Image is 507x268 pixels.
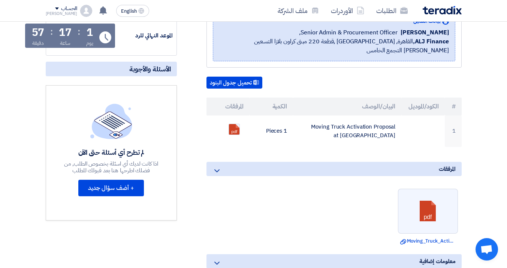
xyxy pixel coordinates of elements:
[413,37,449,46] b: ALJ Finance,
[86,39,93,47] div: يوم
[46,12,78,16] div: [PERSON_NAME]
[293,98,401,115] th: البيان/الوصف
[32,27,45,38] div: 57
[121,9,137,14] span: English
[476,238,498,261] a: Open chat
[61,6,77,12] div: الحساب
[78,180,144,196] button: + أضف سؤال جديد
[445,98,462,115] th: #
[59,27,72,38] div: 17
[401,98,445,115] th: الكود/الموديل
[78,25,80,38] div: :
[87,27,93,38] div: 1
[439,165,455,173] span: المرفقات
[445,115,462,147] td: 1
[370,2,414,19] a: الطلبات
[250,98,293,115] th: الكمية
[419,257,456,265] span: معلومات إضافية
[250,115,293,147] td: 1 Pieces
[116,5,149,17] button: English
[325,2,370,19] a: الأوردرات
[57,148,166,157] div: لم تطرح أي أسئلة حتى الآن
[206,98,250,115] th: المرفقات
[32,39,44,47] div: دقيقة
[57,160,166,174] div: اذا كانت لديك أي اسئلة بخصوص الطلب, من فضلك اطرحها هنا بعد قبولك للطلب
[423,6,462,15] img: Teradix logo
[117,31,173,40] div: الموعد النهائي للرد
[293,115,401,147] td: Moving Truck Activation Proposal at [GEOGRAPHIC_DATA]
[206,77,262,89] button: تحميل جدول البنود
[400,237,456,245] a: Moving_Truck_Activation_Proposal.pdf
[401,28,449,37] span: [PERSON_NAME]
[219,37,449,55] span: القاهرة, [GEOGRAPHIC_DATA] ,قطعة 220 مبنى كراون بلازا التسعين [PERSON_NAME] التجمع الخامس
[50,25,53,38] div: :
[80,5,92,17] img: profile_test.png
[60,39,71,47] div: ساعة
[129,65,171,73] span: الأسئلة والأجوبة
[90,104,132,139] img: empty_state_list.svg
[272,2,325,19] a: ملف الشركة
[229,124,289,169] a: Moving_Truck_Activation_Proposal_1755514087929.pdf
[299,28,398,37] span: Senior Admin & Procurement Officer,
